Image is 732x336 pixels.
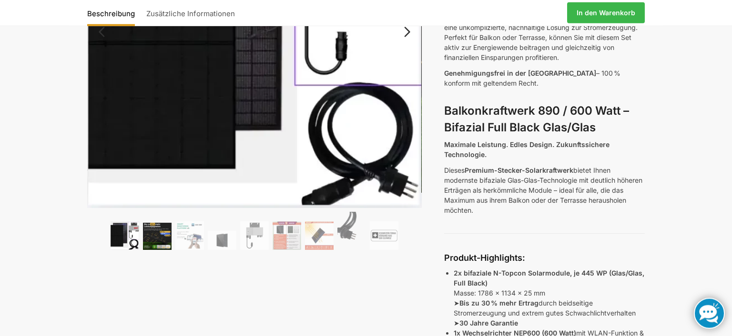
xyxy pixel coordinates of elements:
[370,221,398,250] img: Balkonkraftwerk 890/600 Watt bificial Glas/Glas – Bild 9
[465,166,573,174] strong: Premium-Stecker-Solarkraftwerk
[454,269,644,287] strong: 2x bifaziale N-Topcon Solarmodule, je 445 WP (Glas/Glas, Full Black)
[142,1,240,24] a: Zusätzliche Informationen
[208,231,236,250] img: Maysun
[87,1,140,24] a: Beschreibung
[459,319,518,327] strong: 30 Jahre Garantie
[567,2,645,23] a: In den Warenkorb
[444,140,610,158] strong: Maximale Leistung. Edles Design. Zukunftssichere Technologie.
[337,212,366,250] img: Anschlusskabel-3meter_schweizer-stecker
[444,165,645,215] p: Dieses bietet Ihnen modernste bifaziale Glas-Glas-Technologie mit deutlich höheren Erträgen als h...
[459,299,539,307] strong: Bis zu 30 % mehr Ertrag
[444,253,525,263] strong: Produkt-Highlights:
[444,69,596,77] span: Genehmigungsfrei in der [GEOGRAPHIC_DATA]
[175,221,204,250] img: Balkonkraftwerk 890/600 Watt bificial Glas/Glas – Bild 3
[240,221,269,250] img: Balkonkraftwerk 890/600 Watt bificial Glas/Glas – Bild 5
[305,221,334,250] img: Bificial 30 % mehr Leistung
[454,268,645,328] p: Masse: 1786 x 1134 x 25 mm ➤ durch beidseitige Stromerzeugung und extrem gutes Schwachlichtverhal...
[444,104,629,134] strong: Balkonkraftwerk 890 / 600 Watt – Bifazial Full Black Glas/Glas
[444,69,620,87] span: – 100 % konform mit geltendem Recht.
[143,223,172,250] img: Balkonkraftwerk 890/600 Watt bificial Glas/Glas – Bild 2
[111,221,139,250] img: Bificiales Hochleistungsmodul
[444,2,645,62] p: Unser Balkonkraftwerk-Set wurde speziell für die Anforderungen in der [GEOGRAPHIC_DATA] erstellt,...
[273,221,301,250] img: Bificial im Vergleich zu billig Modulen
